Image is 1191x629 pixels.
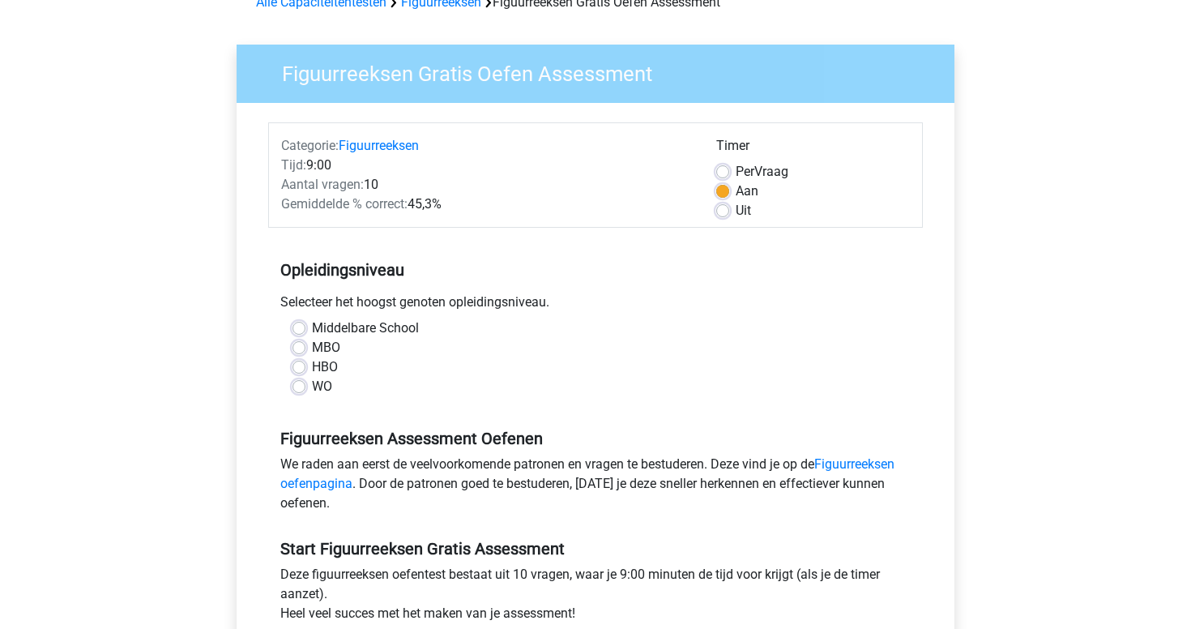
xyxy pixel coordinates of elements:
label: Middelbare School [312,319,419,338]
div: Timer [716,136,910,162]
div: 45,3% [269,195,704,214]
span: Aantal vragen: [281,177,364,192]
label: WO [312,377,332,396]
span: Gemiddelde % correct: [281,196,408,212]
div: Selecteer het hoogst genoten opleidingsniveau. [268,293,923,319]
div: We raden aan eerst de veelvoorkomende patronen en vragen te bestuderen. Deze vind je op de . Door... [268,455,923,520]
label: MBO [312,338,340,357]
span: Per [736,164,754,179]
h3: Figuurreeksen Gratis Oefen Assessment [263,55,942,87]
span: Categorie: [281,138,339,153]
div: 10 [269,175,704,195]
a: Figuurreeksen [339,138,419,153]
h5: Start Figuurreeksen Gratis Assessment [280,539,911,558]
label: Aan [736,182,758,201]
label: HBO [312,357,338,377]
label: Uit [736,201,751,220]
label: Vraag [736,162,788,182]
h5: Opleidingsniveau [280,254,911,286]
div: 9:00 [269,156,704,175]
span: Tijd: [281,157,306,173]
h5: Figuurreeksen Assessment Oefenen [280,429,911,448]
